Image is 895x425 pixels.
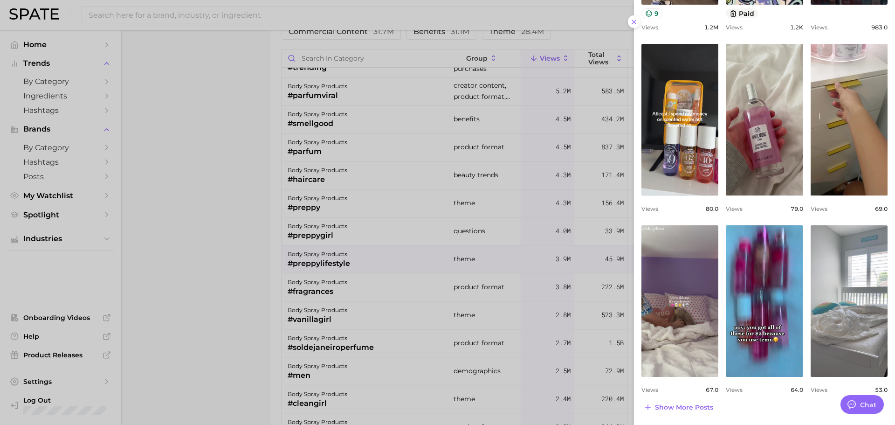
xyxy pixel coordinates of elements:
[726,24,743,31] span: Views
[790,24,803,31] span: 1.2k
[811,24,827,31] span: Views
[641,24,658,31] span: Views
[641,8,662,18] button: 9
[641,401,716,414] button: Show more posts
[875,205,888,212] span: 69.0
[704,24,718,31] span: 1.2m
[791,386,803,393] span: 64.0
[811,205,827,212] span: Views
[655,404,713,411] span: Show more posts
[875,386,888,393] span: 53.0
[871,24,888,31] span: 983.0
[726,205,743,212] span: Views
[706,386,718,393] span: 67.0
[641,205,658,212] span: Views
[791,205,803,212] span: 79.0
[641,386,658,393] span: Views
[726,8,758,18] button: paid
[811,386,827,393] span: Views
[726,386,743,393] span: Views
[706,205,718,212] span: 80.0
